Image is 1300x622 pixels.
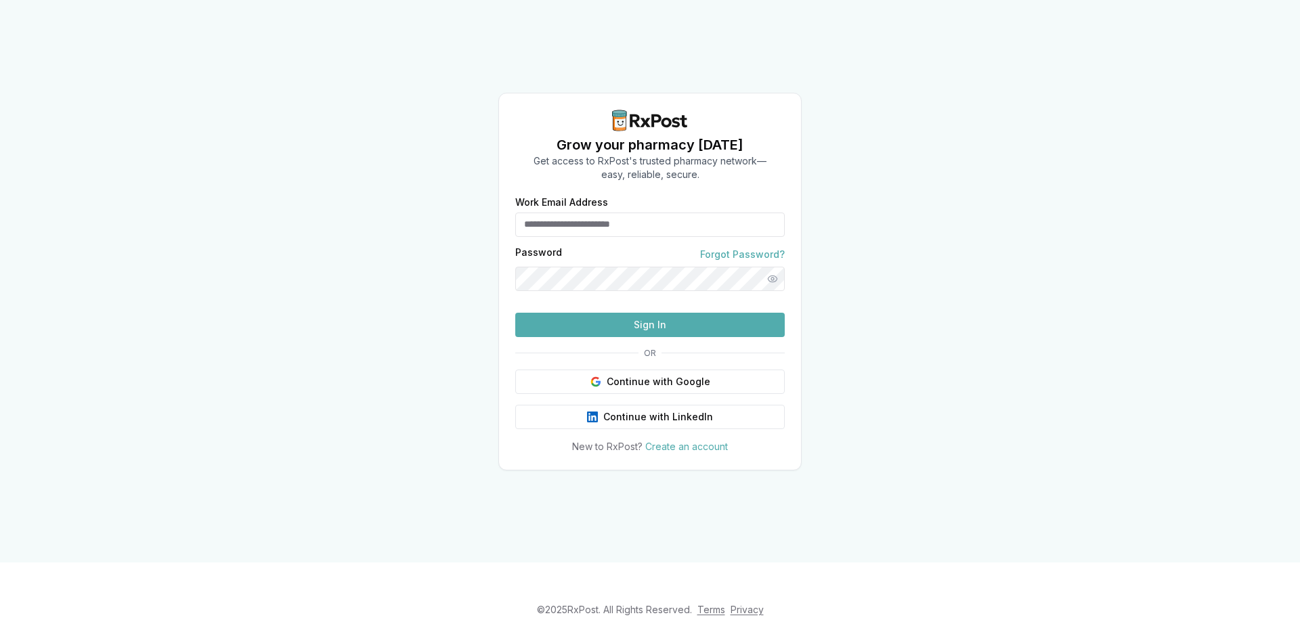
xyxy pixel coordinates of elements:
img: RxPost Logo [607,110,693,131]
button: Show password [760,267,785,291]
a: Forgot Password? [700,248,785,261]
img: LinkedIn [587,412,598,422]
label: Work Email Address [515,198,785,207]
label: Password [515,248,562,261]
a: Create an account [645,441,728,452]
p: Get access to RxPost's trusted pharmacy network— easy, reliable, secure. [534,154,766,181]
button: Continue with Google [515,370,785,394]
a: Terms [697,604,725,615]
span: OR [638,348,662,359]
img: Google [590,376,601,387]
h1: Grow your pharmacy [DATE] [534,135,766,154]
span: New to RxPost? [572,441,643,452]
button: Continue with LinkedIn [515,405,785,429]
button: Sign In [515,313,785,337]
a: Privacy [731,604,764,615]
